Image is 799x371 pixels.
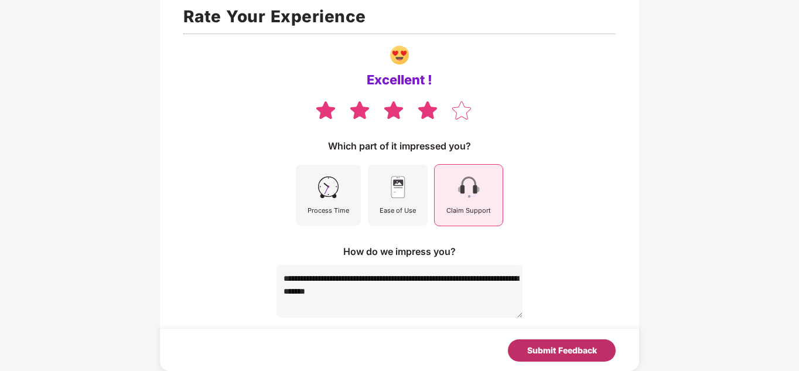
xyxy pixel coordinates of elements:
[383,100,405,120] img: svg+xml;base64,PHN2ZyB4bWxucz0iaHR0cDovL3d3dy53My5vcmcvMjAwMC9zdmciIHdpZHRoPSIzOCIgaGVpZ2h0PSIzNS...
[380,205,416,216] div: Ease of Use
[315,100,337,120] img: svg+xml;base64,PHN2ZyB4bWxucz0iaHR0cDovL3d3dy53My5vcmcvMjAwMC9zdmciIHdpZHRoPSIzOCIgaGVpZ2h0PSIzNS...
[308,205,349,216] div: Process Time
[390,46,409,64] img: svg+xml;base64,PHN2ZyBpZD0iR3JvdXBfNDI1NDUiIGRhdGEtbmFtZT0iR3JvdXAgNDI1NDUiIHhtbG5zPSJodHRwOi8vd3...
[456,174,482,200] img: svg+xml;base64,PHN2ZyB4bWxucz0iaHR0cDovL3d3dy53My5vcmcvMjAwMC9zdmciIHdpZHRoPSI0NSIgaGVpZ2h0PSI0NS...
[367,72,432,88] div: Excellent !
[349,100,371,120] img: svg+xml;base64,PHN2ZyB4bWxucz0iaHR0cDovL3d3dy53My5vcmcvMjAwMC9zdmciIHdpZHRoPSIzOCIgaGVpZ2h0PSIzNS...
[315,174,342,200] img: svg+xml;base64,PHN2ZyB4bWxucz0iaHR0cDovL3d3dy53My5vcmcvMjAwMC9zdmciIHdpZHRoPSI0NSIgaGVpZ2h0PSI0NS...
[446,205,491,216] div: Claim Support
[183,4,616,29] h1: Rate Your Experience
[416,100,439,120] img: svg+xml;base64,PHN2ZyB4bWxucz0iaHR0cDovL3d3dy53My5vcmcvMjAwMC9zdmciIHdpZHRoPSIzOCIgaGVpZ2h0PSIzNS...
[450,100,473,121] img: svg+xml;base64,PHN2ZyB4bWxucz0iaHR0cDovL3d3dy53My5vcmcvMjAwMC9zdmciIHdpZHRoPSIzOCIgaGVpZ2h0PSIzNS...
[343,245,456,258] div: How do we impress you?
[328,139,471,152] div: Which part of it impressed you?
[527,344,597,357] div: Submit Feedback
[385,174,411,200] img: svg+xml;base64,PHN2ZyB4bWxucz0iaHR0cDovL3d3dy53My5vcmcvMjAwMC9zdmciIHdpZHRoPSI0NSIgaGVpZ2h0PSI0NS...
